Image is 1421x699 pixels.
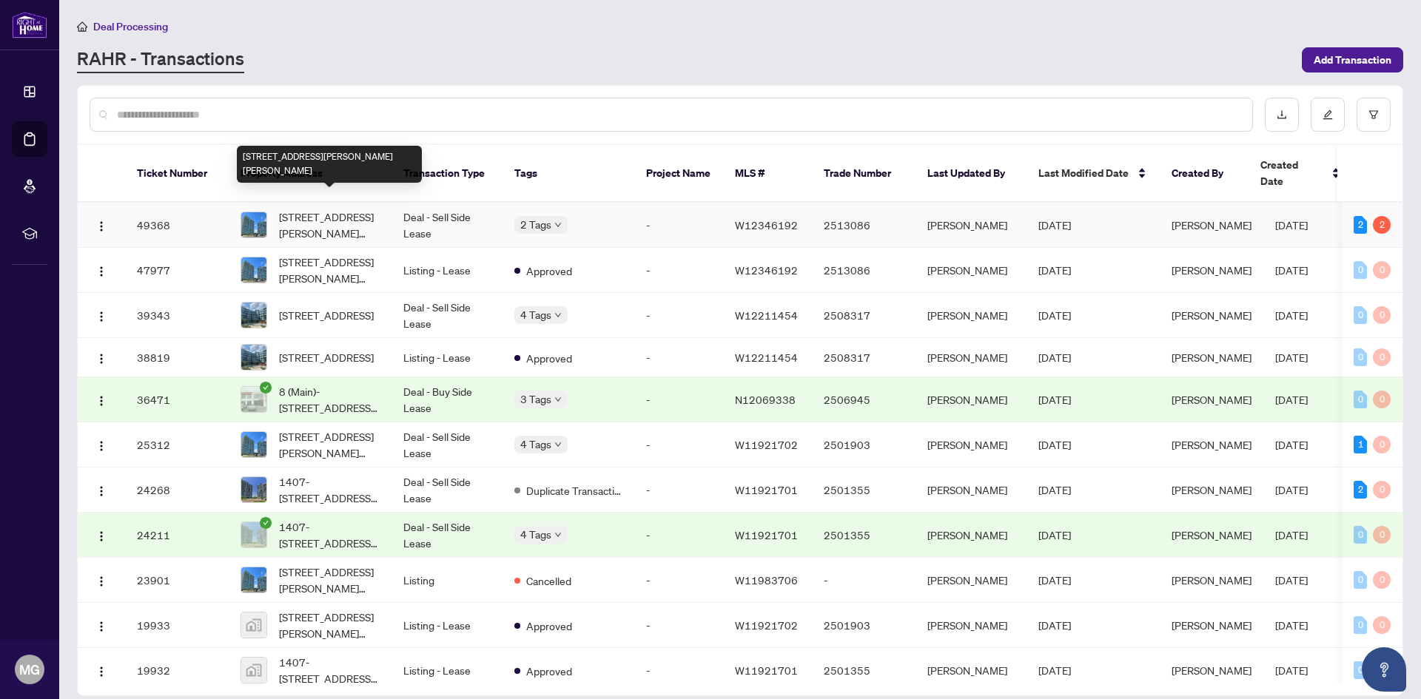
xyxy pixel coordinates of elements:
span: [DATE] [1275,393,1308,406]
img: thumbnail-img [241,612,266,638]
div: [STREET_ADDRESS][PERSON_NAME][PERSON_NAME] [237,146,422,183]
span: [DATE] [1038,483,1071,496]
td: 36471 [125,377,229,422]
span: [STREET_ADDRESS][PERSON_NAME][PERSON_NAME] [279,254,380,286]
span: Duplicate Transaction [526,482,622,499]
td: Deal - Sell Side Lease [392,513,503,558]
img: Logo [95,440,107,452]
img: Logo [95,395,107,407]
th: Trade Number [812,145,916,203]
span: 3 Tags [520,391,551,408]
div: 0 [1354,306,1367,324]
button: Logo [90,433,113,456]
span: 4 Tags [520,526,551,543]
span: 1407-[STREET_ADDRESS][PERSON_NAME][PERSON_NAME] [279,654,380,686]
td: [PERSON_NAME] [916,422,1027,467]
span: [DATE] [1275,351,1308,364]
span: [STREET_ADDRESS][PERSON_NAME][PERSON_NAME] [279,564,380,596]
div: 0 [1354,348,1367,366]
span: [DATE] [1275,218,1308,232]
span: [DATE] [1275,573,1308,587]
div: 2 [1354,481,1367,499]
button: Logo [90,658,113,682]
td: [PERSON_NAME] [916,467,1027,513]
span: W12211454 [735,308,798,322]
td: 2501355 [812,467,916,513]
span: W11921702 [735,438,798,451]
span: N12069338 [735,393,796,406]
span: Approved [526,263,572,279]
span: [STREET_ADDRESS][PERSON_NAME][PERSON_NAME] [279,209,380,241]
button: Logo [90,388,113,411]
div: 0 [1373,261,1391,279]
span: [DATE] [1038,393,1071,406]
div: 0 [1354,616,1367,634]
span: [DATE] [1275,528,1308,541]
a: RAHR - Transactions [77,47,244,73]
td: - [634,293,723,338]
td: 2513086 [812,203,916,248]
td: 23901 [125,558,229,603]
span: 1407-[STREET_ADDRESS][PERSON_NAME][PERSON_NAME] [279,473,380,506]
td: 2501903 [812,603,916,648]
td: [PERSON_NAME] [916,338,1027,377]
span: [STREET_ADDRESS] [279,349,374,365]
td: Deal - Buy Side Lease [392,377,503,422]
span: W11921701 [735,528,798,541]
td: - [634,648,723,693]
td: - [634,467,723,513]
td: [PERSON_NAME] [916,293,1027,338]
span: down [554,311,562,319]
span: [PERSON_NAME] [1172,663,1252,677]
button: Logo [90,523,113,547]
td: 19933 [125,603,229,648]
span: [DATE] [1038,263,1071,277]
td: - [634,203,723,248]
img: Logo [95,220,107,232]
div: 0 [1373,391,1391,408]
span: 2 Tags [520,216,551,233]
th: Tags [503,145,634,203]
img: Logo [95,266,107,277]
div: 0 [1354,571,1367,589]
td: [PERSON_NAME] [916,603,1027,648]
th: Property Address [229,145,392,203]
span: [STREET_ADDRESS][PERSON_NAME][PERSON_NAME] [279,609,380,641]
th: Created By [1160,145,1249,203]
span: [PERSON_NAME] [1172,618,1252,632]
span: [DATE] [1038,351,1071,364]
img: Logo [95,666,107,678]
div: 0 [1354,661,1367,679]
td: 24268 [125,467,229,513]
button: Logo [90,613,113,637]
span: Cancelled [526,573,571,589]
span: Add Transaction [1314,48,1391,72]
div: 0 [1373,306,1391,324]
span: W11921701 [735,663,798,677]
span: download [1277,109,1287,120]
td: [PERSON_NAME] [916,248,1027,293]
span: [STREET_ADDRESS][PERSON_NAME][PERSON_NAME] [279,428,380,461]
button: filter [1357,98,1391,132]
div: 0 [1373,436,1391,453]
td: - [634,558,723,603]
button: Logo [90,568,113,592]
td: Listing [392,558,503,603]
td: 19932 [125,648,229,693]
td: 2508317 [812,293,916,338]
span: [PERSON_NAME] [1172,393,1252,406]
span: [PERSON_NAME] [1172,351,1252,364]
div: 0 [1354,391,1367,408]
span: 8 (Main)-[STREET_ADDRESS][PERSON_NAME] [279,383,380,416]
div: 0 [1354,526,1367,544]
td: - [634,422,723,467]
span: [DATE] [1038,663,1071,677]
button: Add Transaction [1302,47,1403,72]
button: Logo [90,345,113,369]
span: [DATE] [1275,618,1308,632]
span: filter [1368,109,1379,120]
td: Deal - Sell Side Lease [392,422,503,467]
td: [PERSON_NAME] [916,513,1027,558]
div: 0 [1373,616,1391,634]
span: [PERSON_NAME] [1172,308,1252,322]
